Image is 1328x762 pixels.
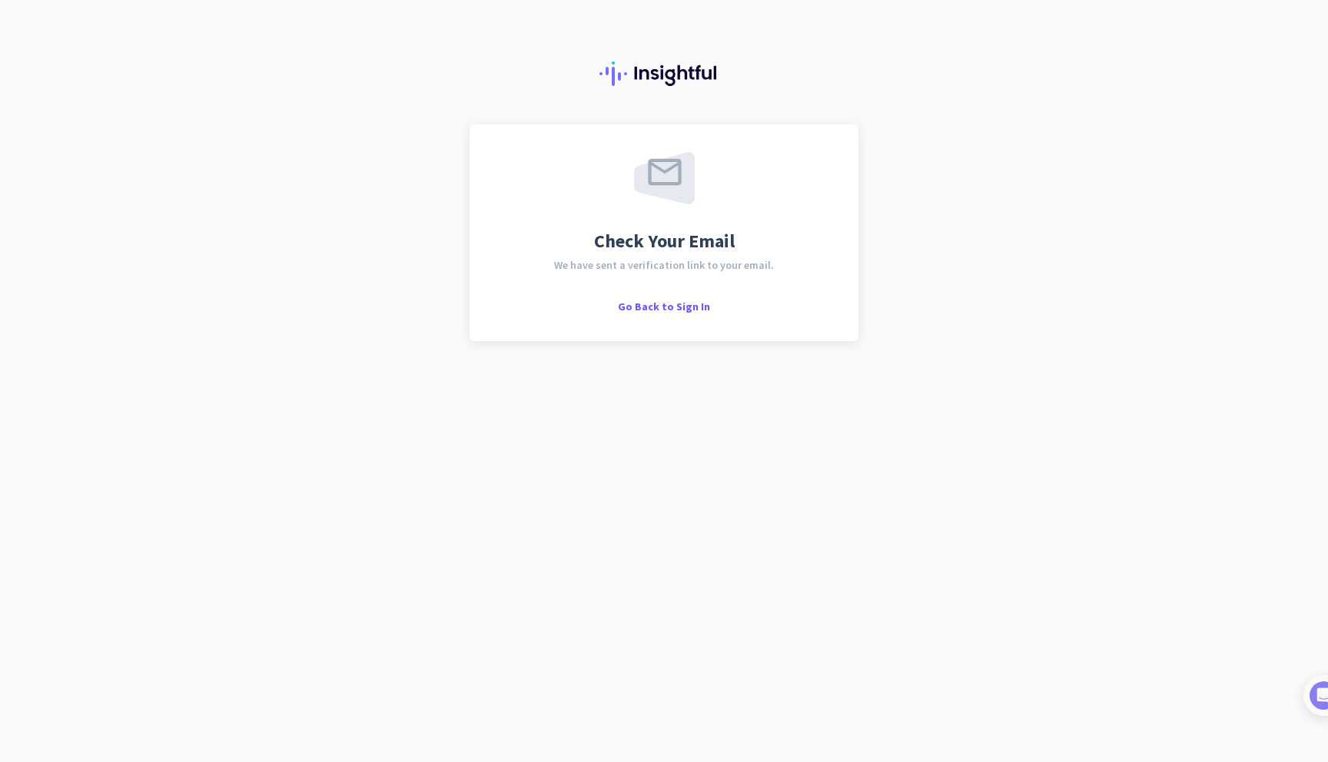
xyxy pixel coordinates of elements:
span: Check Your Email [594,232,735,250]
span: Go Back to Sign In [618,300,710,313]
img: Insightful [599,61,729,86]
span: We have sent a verification link to your email. [554,260,774,270]
img: email-sent [634,152,695,204]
